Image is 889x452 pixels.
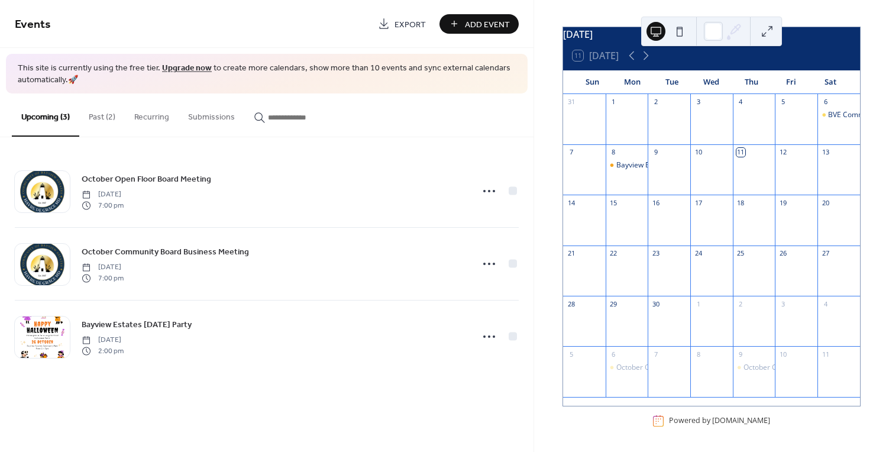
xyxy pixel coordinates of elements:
div: 3 [694,98,703,106]
button: Add Event [439,14,519,34]
div: 9 [736,350,745,359]
div: 10 [778,350,787,359]
div: Wed [691,70,731,94]
div: 6 [821,98,830,106]
button: Recurring [125,93,179,135]
span: [DATE] [82,262,124,273]
span: [DATE] [82,189,124,200]
div: October Open Floor Board Meeting [606,363,648,373]
span: Export [395,18,426,31]
div: 28 [567,299,576,308]
div: 1 [694,299,703,308]
span: Add Event [465,18,510,31]
div: 19 [778,198,787,207]
div: Fri [771,70,811,94]
div: 22 [609,249,618,258]
div: 7 [651,350,660,359]
div: 8 [609,148,618,157]
a: Upgrade now [162,60,212,76]
div: 16 [651,198,660,207]
div: 15 [609,198,618,207]
div: 2 [736,299,745,308]
div: 20 [821,198,830,207]
div: 2 [651,98,660,106]
span: This site is currently using the free tier. to create more calendars, show more than 10 events an... [18,63,516,86]
div: 5 [778,98,787,106]
div: 30 [651,299,660,308]
div: 4 [821,299,830,308]
div: October Open Floor Board Meeting [616,363,732,373]
div: Thu [731,70,771,94]
div: 27 [821,249,830,258]
div: 1 [609,98,618,106]
div: 3 [778,299,787,308]
div: 9 [651,148,660,157]
div: 23 [651,249,660,258]
div: 10 [694,148,703,157]
div: 8 [694,350,703,359]
div: 4 [736,98,745,106]
button: Past (2) [79,93,125,135]
div: 11 [821,350,830,359]
div: 14 [567,198,576,207]
span: Events [15,13,51,36]
div: 25 [736,249,745,258]
a: October Community Board Business Meeting [82,245,249,259]
a: Bayview Estates [DATE] Party [82,318,192,331]
div: 31 [567,98,576,106]
div: October Community Board Business Meeting [733,363,775,373]
span: 7:00 pm [82,200,124,211]
a: Export [369,14,435,34]
div: 12 [778,148,787,157]
button: Upcoming (3) [12,93,79,137]
div: 7 [567,148,576,157]
div: Mon [612,70,652,94]
div: Tue [652,70,691,94]
div: BVE Community Board Open Floor Meeting [817,110,860,120]
span: 7:00 pm [82,273,124,283]
a: October Open Floor Board Meeting [82,172,211,186]
span: October Community Board Business Meeting [82,246,249,259]
div: 21 [567,249,576,258]
div: [DATE] [563,27,860,41]
div: Powered by [669,416,770,426]
div: Bayview Estates Community Board Meeting [606,160,648,170]
button: Submissions [179,93,244,135]
div: 11 [736,148,745,157]
span: [DATE] [82,335,124,346]
div: 18 [736,198,745,207]
div: 17 [694,198,703,207]
div: Bayview Estates Community Board Meeting [616,160,760,170]
div: Sun [573,70,612,94]
span: 2:00 pm [82,346,124,356]
div: 5 [567,350,576,359]
div: 13 [821,148,830,157]
div: 24 [694,249,703,258]
div: 6 [609,350,618,359]
div: Sat [811,70,851,94]
div: 29 [609,299,618,308]
span: October Open Floor Board Meeting [82,173,211,186]
div: 26 [778,249,787,258]
span: Bayview Estates [DATE] Party [82,319,192,331]
a: [DOMAIN_NAME] [712,416,770,426]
